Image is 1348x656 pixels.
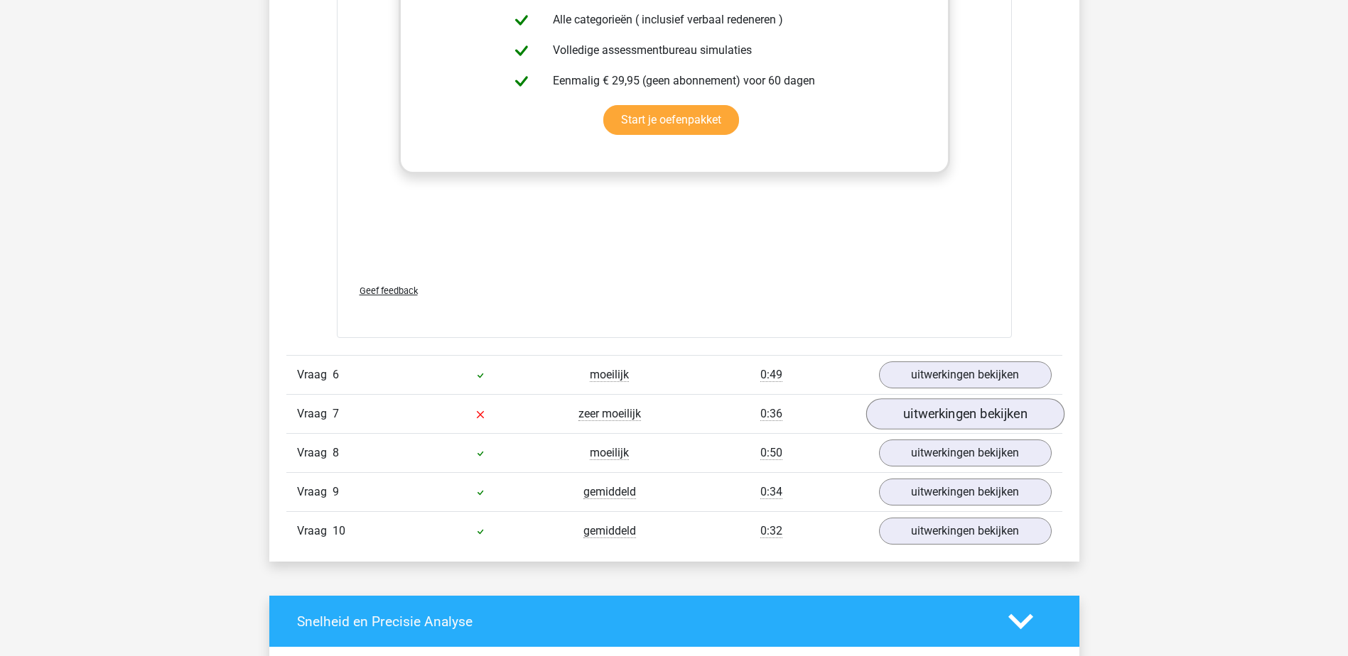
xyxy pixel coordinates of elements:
[333,446,339,459] span: 8
[333,524,345,537] span: 10
[866,398,1064,430] a: uitwerkingen bekijken
[603,105,739,135] a: Start je oefenpakket
[583,524,636,538] span: gemiddeld
[879,479,1052,505] a: uitwerkingen bekijken
[760,368,782,382] span: 0:49
[333,368,339,381] span: 6
[297,613,987,630] h4: Snelheid en Precisie Analyse
[333,407,339,420] span: 7
[360,285,418,296] span: Geef feedback
[297,405,333,422] span: Vraag
[578,407,641,421] span: zeer moeilijk
[760,485,782,499] span: 0:34
[879,361,1052,388] a: uitwerkingen bekijken
[760,407,782,421] span: 0:36
[760,524,782,538] span: 0:32
[297,366,333,383] span: Vraag
[590,368,629,382] span: moeilijk
[590,446,629,460] span: moeilijk
[583,485,636,499] span: gemiddeld
[879,518,1052,545] a: uitwerkingen bekijken
[297,523,333,540] span: Vraag
[333,485,339,498] span: 9
[297,444,333,461] span: Vraag
[879,439,1052,466] a: uitwerkingen bekijken
[760,446,782,460] span: 0:50
[297,483,333,501] span: Vraag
